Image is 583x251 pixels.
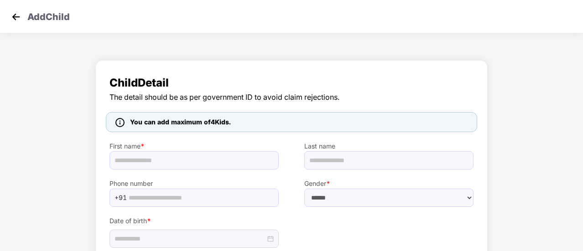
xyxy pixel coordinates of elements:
img: icon [115,118,125,127]
span: The detail should be as per government ID to avoid claim rejections. [109,92,474,103]
span: +91 [115,191,127,205]
span: Child Detail [109,74,474,92]
span: You can add maximum of 4 Kids. [130,118,231,126]
label: Phone number [109,179,279,189]
label: Last name [304,141,474,151]
label: Gender [304,179,474,189]
img: svg+xml;base64,PHN2ZyB4bWxucz0iaHR0cDovL3d3dy53My5vcmcvMjAwMC9zdmciIHdpZHRoPSIzMCIgaGVpZ2h0PSIzMC... [9,10,23,24]
label: Date of birth [109,216,279,226]
p: Add Child [27,10,70,21]
label: First name [109,141,279,151]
